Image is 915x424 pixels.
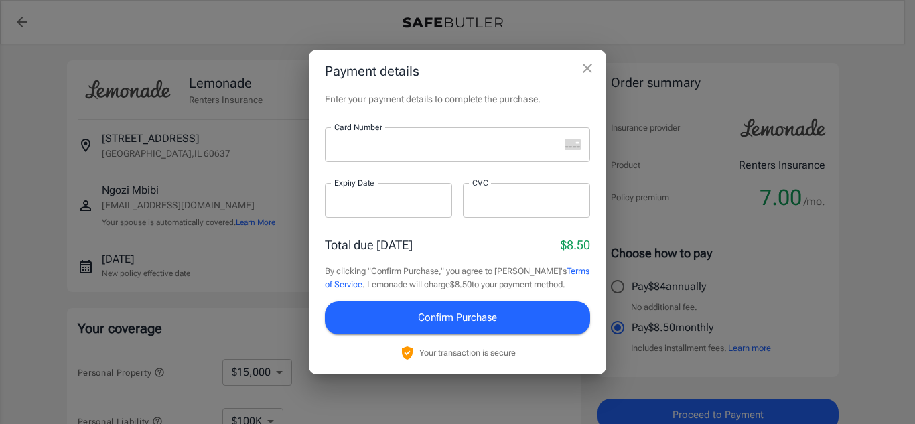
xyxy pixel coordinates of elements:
[334,139,559,151] iframe: Secure payment input frame
[472,177,488,188] label: CVC
[574,55,601,82] button: close
[325,92,590,106] p: Enter your payment details to complete the purchase.
[472,194,581,207] iframe: Secure payment input frame
[325,236,413,254] p: Total due [DATE]
[325,265,590,291] p: By clicking "Confirm Purchase," you agree to [PERSON_NAME]'s . Lemonade will charge $8.50 to your...
[418,309,497,326] span: Confirm Purchase
[334,194,443,207] iframe: Secure payment input frame
[334,121,382,133] label: Card Number
[419,346,516,359] p: Your transaction is secure
[325,266,589,289] a: Terms of Service
[325,301,590,334] button: Confirm Purchase
[334,177,374,188] label: Expiry Date
[309,50,606,92] h2: Payment details
[561,236,590,254] p: $8.50
[565,139,581,150] svg: unknown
